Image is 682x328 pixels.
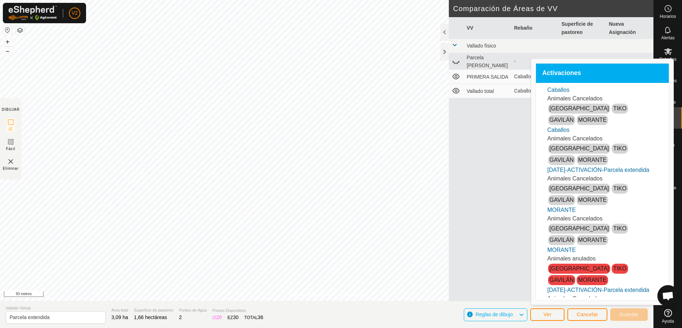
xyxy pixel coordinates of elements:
font: Rebaño [514,25,532,31]
font: - [514,58,516,64]
font: Horarios [660,14,676,19]
font: EZ [227,315,233,320]
a: MORANTE [578,197,607,203]
a: TIKO [613,185,626,192]
font: Ver [543,312,552,317]
a: GAVILÁN [550,117,574,123]
font: 2 [179,314,182,320]
font: Animales Cancelados [547,295,603,302]
font: Caballos [514,88,533,94]
a: [GEOGRAPHIC_DATA] [550,105,609,111]
font: DIBUJAR [2,108,20,111]
font: Nueva Asignación [609,21,636,35]
font: IZ [212,315,216,320]
font: Cancelar [577,312,598,317]
font: 30 [233,314,239,320]
font: Contáctenos [340,292,363,297]
font: Puntos Disponibles [212,308,246,313]
font: Superficie de pastoreo [134,308,173,312]
a: MORANTE [578,157,607,163]
a: Contáctenos [340,292,363,298]
font: Vallado físico [467,43,496,49]
a: TIKO [613,105,626,111]
a: Política de Privacidad [290,292,331,298]
font: Guardar [619,312,639,317]
font: Animales Cancelados [547,215,603,222]
font: Animales Cancelados [547,175,603,182]
font: 3,09 ha [111,314,128,320]
div: Chat abierto [657,285,679,307]
a: [DATE]-ACTIVACIÓN-Parcela extendida [547,167,650,173]
font: Animales Cancelados [547,95,603,101]
font: Alertas [661,35,675,40]
a: MORANTE [578,277,607,283]
font: Mapa de Calor [660,185,676,195]
font: Reglas de dibujo [476,312,513,317]
a: Caballos [547,127,570,133]
button: Cancelar [567,308,607,321]
a: GAVILÁN [550,197,574,203]
a: MORANTE [547,247,576,253]
font: 1,66 hectáreas [134,314,167,320]
a: [GEOGRAPHIC_DATA] [550,265,609,272]
font: – [6,47,9,55]
font: Animales anulados [547,255,596,262]
a: MORANTE [547,207,576,213]
font: Parcela [PERSON_NAME] [467,55,508,68]
font: Área total [111,308,128,312]
font: TIKO [613,225,626,232]
font: Puntos de Agua [179,308,207,312]
font: + [6,38,10,45]
button: Guardar [610,308,648,321]
font: Animales Cancelados [547,135,603,141]
a: TIKO [613,265,626,272]
font: Superficie de pastoreo [562,21,593,35]
font: Ayuda [662,319,674,324]
font: Vallado total [467,88,494,94]
a: GAVILÁN [550,237,574,243]
a: GAVILÁN [550,277,574,283]
a: GAVILÁN [550,157,574,163]
font: Vallado Virtual [6,306,31,310]
font: VV [467,25,473,31]
font: Caballos [514,74,533,79]
font: 20 [216,314,222,320]
font: Caballos [547,87,570,93]
button: Capas del Mapa [16,26,24,35]
font: PRIMERA SALIDA [467,74,508,79]
a: [GEOGRAPHIC_DATA] [550,225,609,232]
a: [DATE]-ACTIVACIÓN-Parcela extendida [547,287,650,293]
button: Ver [530,308,565,321]
img: Logotipo de Gallagher [9,6,57,20]
a: [GEOGRAPHIC_DATA] [550,185,609,192]
a: [GEOGRAPHIC_DATA] [550,145,609,151]
a: MORANTE [578,117,607,123]
font: Activaciones [542,69,581,76]
a: MORANTE [578,237,607,243]
font: 36 [258,314,264,320]
a: TIKO [613,145,626,151]
font: Rebaños [659,57,676,62]
font: IZ [9,127,13,131]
